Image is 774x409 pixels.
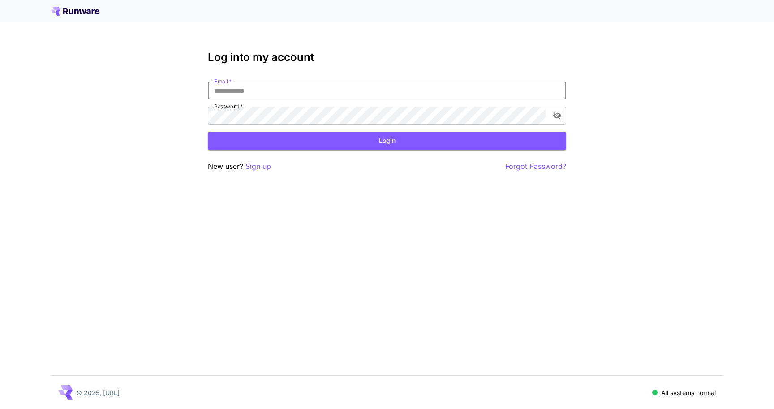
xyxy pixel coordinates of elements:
button: Login [208,132,566,150]
button: toggle password visibility [549,108,565,124]
label: Email [214,77,232,85]
p: All systems normal [661,388,716,397]
p: New user? [208,161,271,172]
label: Password [214,103,243,110]
button: Forgot Password? [505,161,566,172]
p: © 2025, [URL] [76,388,120,397]
h3: Log into my account [208,51,566,64]
button: Sign up [245,161,271,172]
